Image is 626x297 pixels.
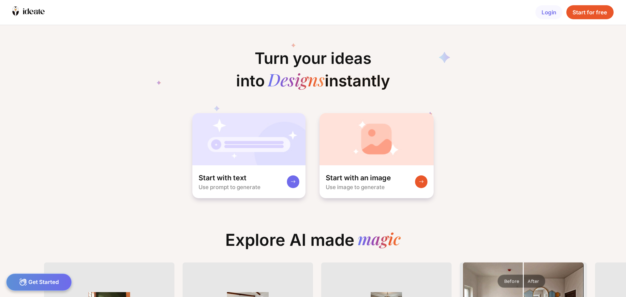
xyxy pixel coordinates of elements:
div: Get Started [6,274,72,291]
div: Start with text [199,173,246,183]
img: startWithImageCardBg.jpg [320,113,434,165]
div: magic [358,230,401,250]
div: Start with an image [326,173,391,183]
div: Use image to generate [326,184,385,190]
div: Start for free [566,5,613,19]
div: Use prompt to generate [199,184,261,190]
div: Login [535,5,562,19]
img: startWithTextCardBg.jpg [192,113,306,165]
div: Explore AI made [219,230,407,256]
